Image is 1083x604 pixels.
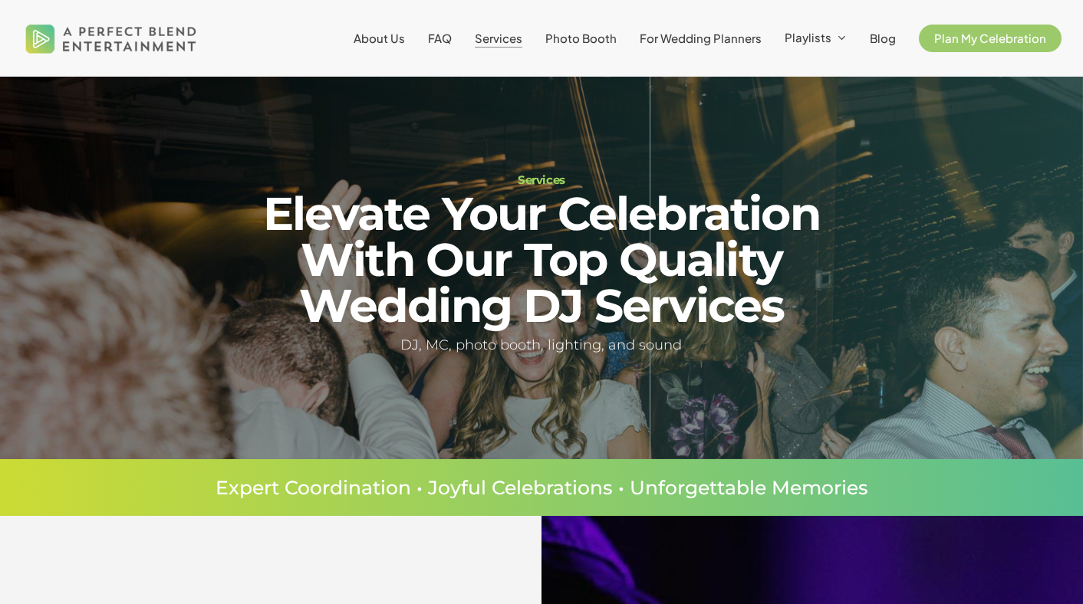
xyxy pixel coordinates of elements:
a: Playlists [785,31,847,45]
span: Plan My Celebration [934,31,1046,45]
a: Plan My Celebration [919,32,1062,44]
img: A Perfect Blend Entertainment [21,11,201,66]
span: Playlists [785,30,831,44]
h5: DJ, MC, photo booth, lighting, and sound [218,334,866,356]
span: Services [475,31,522,45]
a: Photo Booth [545,32,617,44]
a: Blog [870,32,896,44]
span: For Wedding Planners [640,31,762,45]
h2: Elevate Your Celebration With Our Top Quality Wedding DJ Services [218,191,866,329]
span: About Us [354,31,405,45]
a: FAQ [428,32,452,44]
span: Photo Booth [545,31,617,45]
p: Expert Coordination • Joyful Celebrations • Unforgettable Memories [46,478,1037,497]
h1: Services [218,174,866,185]
a: Services [475,32,522,44]
span: Blog [870,31,896,45]
a: For Wedding Planners [640,32,762,44]
span: FAQ [428,31,452,45]
a: About Us [354,32,405,44]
